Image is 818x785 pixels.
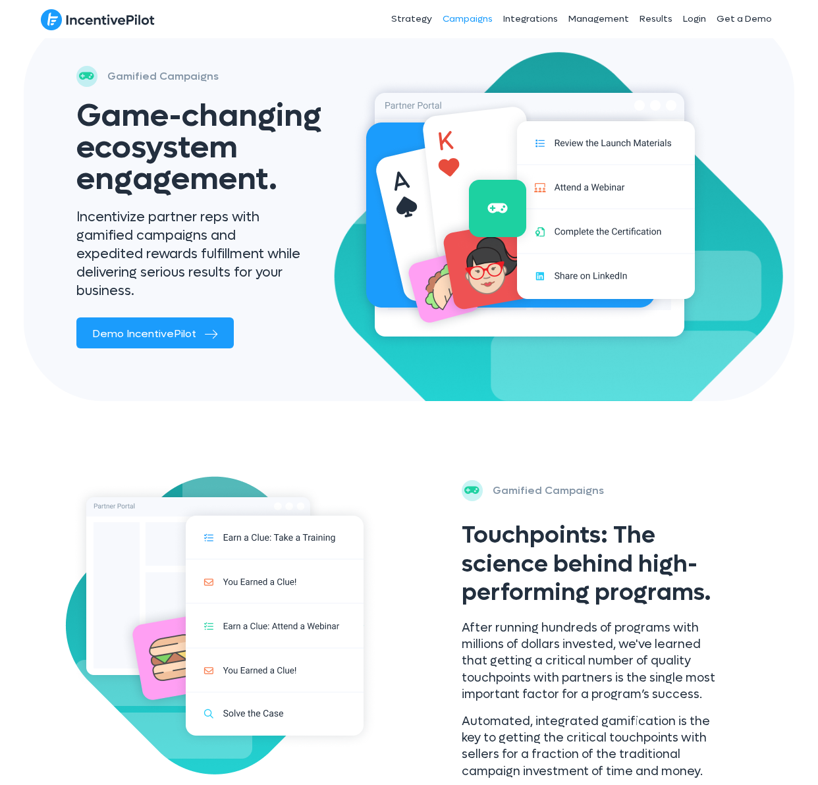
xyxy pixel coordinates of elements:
[107,67,219,86] p: Gamified Campaigns
[296,3,777,36] nav: Header Menu
[563,3,634,36] a: Management
[462,620,728,703] p: After running hundreds of programs with millions of dollars invested, we've learned that getting ...
[92,327,196,340] span: Demo IncentivePilot
[437,3,498,36] a: Campaigns
[711,3,777,36] a: Get a Demo
[342,66,717,355] img: activations-hero (2)
[41,9,155,31] img: IncentivePilot
[386,3,437,36] a: Strategy
[60,471,402,780] img: activations-touchpoints (2)
[462,713,728,780] p: Automated, integrated gamification is the key to getting the critical touchpoints with sellers fo...
[462,520,711,607] span: Touchpoints: The science behind high-performing programs.
[498,3,563,36] a: Integrations
[76,317,234,348] a: Demo IncentivePilot
[76,208,304,300] p: Incentivize partner reps with gamified campaigns and expedited rewards fulfillment while deliveri...
[76,95,321,200] span: Game-changing ecosystem engagement.
[493,481,604,500] p: Gamified Campaigns
[634,3,678,36] a: Results
[678,3,711,36] a: Login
